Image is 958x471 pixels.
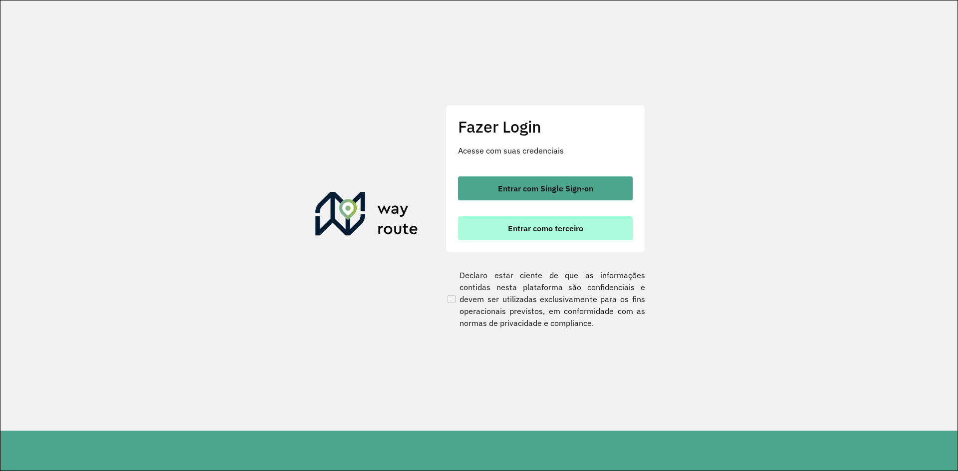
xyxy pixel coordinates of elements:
[508,224,583,232] span: Entrar como terceiro
[458,117,633,136] h2: Fazer Login
[315,192,418,240] img: Roteirizador AmbevTech
[458,176,633,200] button: button
[458,216,633,240] button: button
[458,145,633,157] p: Acesse com suas credenciais
[498,184,593,192] span: Entrar com Single Sign-on
[446,269,645,329] label: Declaro estar ciente de que as informações contidas nesta plataforma são confidenciais e devem se...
